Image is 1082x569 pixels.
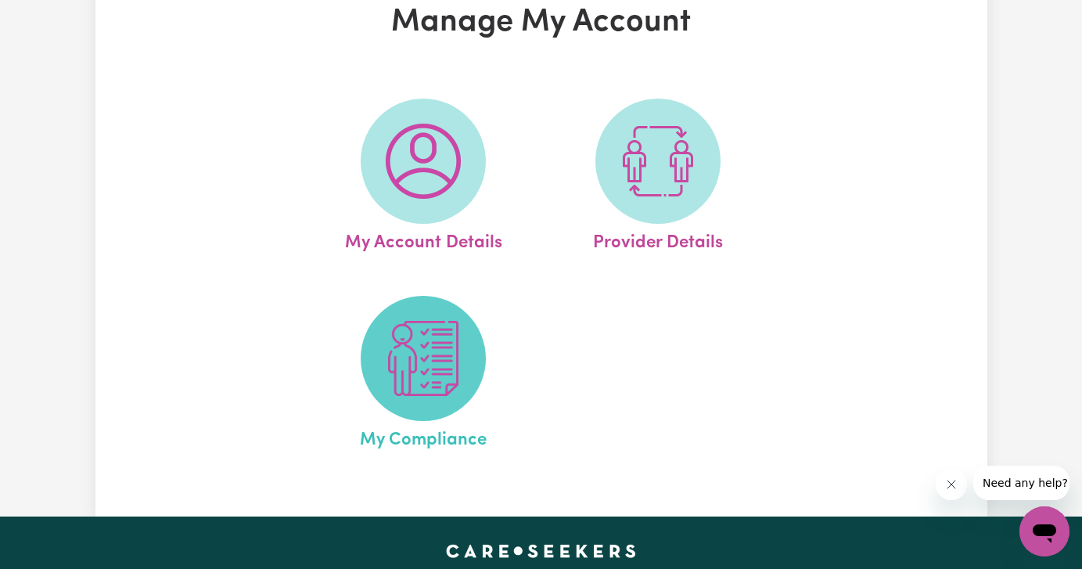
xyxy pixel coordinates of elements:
[253,4,829,41] h1: Manage My Account
[311,99,536,257] a: My Account Details
[360,421,487,454] span: My Compliance
[973,466,1069,500] iframe: Message from company
[545,99,771,257] a: Provider Details
[446,545,636,557] a: Careseekers home page
[593,224,723,257] span: Provider Details
[1019,506,1069,556] iframe: Button to launch messaging window
[936,469,967,500] iframe: Close message
[345,224,502,257] span: My Account Details
[311,296,536,454] a: My Compliance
